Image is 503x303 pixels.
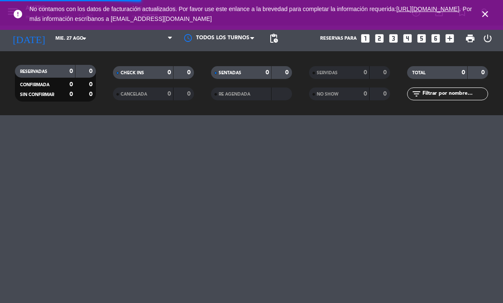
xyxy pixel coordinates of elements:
[219,71,241,75] span: SENTADAS
[69,68,73,74] strong: 0
[168,91,171,97] strong: 0
[79,33,90,44] i: arrow_drop_down
[266,70,269,76] strong: 0
[462,70,465,76] strong: 0
[121,71,144,75] span: CHECK INS
[383,70,388,76] strong: 0
[479,26,497,51] div: LOG OUT
[29,6,472,22] a: . Por más información escríbanos a [EMAIL_ADDRESS][DOMAIN_NAME]
[412,71,425,75] span: TOTAL
[481,70,486,76] strong: 0
[402,33,413,44] i: looks_4
[89,68,94,74] strong: 0
[388,33,399,44] i: looks_3
[20,83,49,87] span: CONFIRMADA
[187,91,192,97] strong: 0
[219,92,250,96] span: RE AGENDADA
[430,33,441,44] i: looks_6
[69,91,73,97] strong: 0
[411,89,422,99] i: filter_list
[89,91,94,97] strong: 0
[422,89,488,99] input: Filtrar por nombre...
[374,33,385,44] i: looks_two
[20,70,47,74] span: RESERVADAS
[444,33,455,44] i: add_box
[383,91,388,97] strong: 0
[480,9,490,19] i: close
[29,6,472,22] span: No contamos con los datos de facturación actualizados. Por favor use este enlance a la brevedad p...
[69,82,73,87] strong: 0
[360,33,371,44] i: looks_one
[285,70,290,76] strong: 0
[317,92,338,96] span: NO SHOW
[13,9,23,19] i: error
[187,70,192,76] strong: 0
[168,70,171,76] strong: 0
[465,33,475,44] span: print
[20,93,54,97] span: SIN CONFIRMAR
[483,33,493,44] i: power_settings_new
[89,82,94,87] strong: 0
[6,29,51,48] i: [DATE]
[121,92,147,96] span: CANCELADA
[396,6,460,12] a: [URL][DOMAIN_NAME]
[320,36,357,41] span: Reservas para
[317,71,338,75] span: SERVIDAS
[364,70,367,76] strong: 0
[364,91,367,97] strong: 0
[269,33,279,44] span: pending_actions
[416,33,427,44] i: looks_5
